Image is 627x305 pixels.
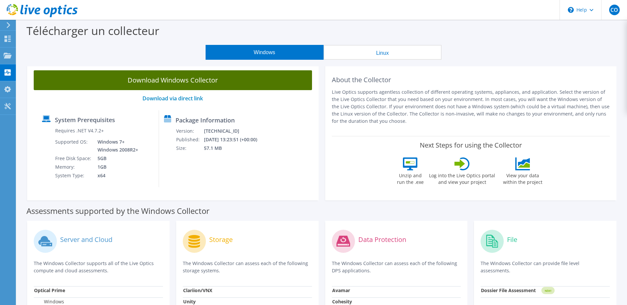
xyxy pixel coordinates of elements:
[204,144,266,152] td: 57.1 MB
[183,298,196,305] strong: Unity
[332,88,610,125] p: Live Optics supports agentless collection of different operating systems, appliances, and applica...
[176,144,204,152] td: Size:
[204,127,266,135] td: [TECHNICAL_ID]
[183,260,312,274] p: The Windows Collector can assess each of the following storage systems.
[332,260,461,274] p: The Windows Collector can assess each of the following DPS applications.
[55,138,93,154] td: Supported OS:
[395,170,425,186] label: Unzip and run the .exe
[332,76,610,84] h2: About the Collector
[55,163,93,171] td: Memory:
[55,154,93,163] td: Free Disk Space:
[609,5,620,15] span: CO
[176,127,204,135] td: Version:
[26,23,159,38] label: Télécharger un collecteur
[142,95,203,102] a: Download via direct link
[507,236,517,243] label: File
[55,127,104,134] label: Requires .NET V4.7.2+
[34,298,64,305] label: Windows
[93,171,139,180] td: x64
[206,45,324,60] button: Windows
[324,45,442,60] button: Linux
[204,135,266,144] td: [DATE] 13:23:51 (+00:00)
[332,287,350,293] strong: Avamar
[60,236,112,243] label: Server and Cloud
[545,289,551,292] tspan: NEW!
[176,135,204,144] td: Published:
[568,7,574,13] svg: \n
[481,287,536,293] strong: Dossier File Assessment
[26,208,210,214] label: Assessments supported by the Windows Collector
[176,117,235,123] label: Package Information
[55,171,93,180] td: System Type:
[93,163,139,171] td: 1GB
[34,70,312,90] a: Download Windows Collector
[420,141,522,149] label: Next Steps for using the Collector
[93,154,139,163] td: 5GB
[358,236,406,243] label: Data Protection
[429,170,495,186] label: Log into the Live Optics portal and view your project
[183,287,212,293] strong: Clariion/VNX
[499,170,546,186] label: View your data within the project
[481,260,610,274] p: The Windows Collector can provide file level assessments.
[55,117,115,123] label: System Prerequisites
[209,236,233,243] label: Storage
[34,260,163,274] p: The Windows Collector supports all of the Live Optics compute and cloud assessments.
[93,138,139,154] td: Windows 7+ Windows 2008R2+
[332,298,352,305] strong: Cohesity
[34,287,65,293] strong: Optical Prime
